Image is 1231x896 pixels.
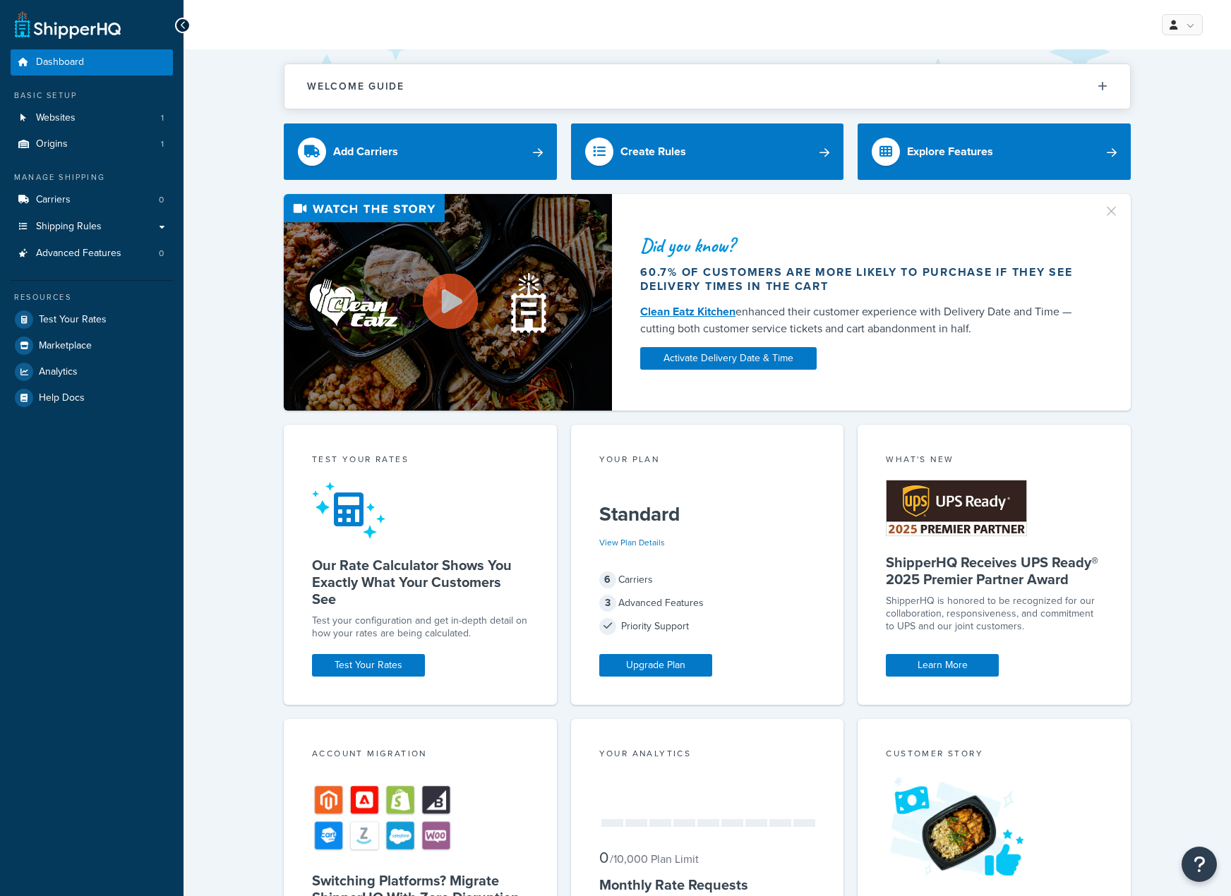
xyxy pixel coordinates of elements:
span: Test Your Rates [39,314,107,326]
div: Advanced Features [599,593,816,613]
h5: Monthly Rate Requests [599,876,816,893]
a: Websites1 [11,105,173,131]
img: Video thumbnail [284,194,612,411]
span: Websites [36,112,76,124]
li: Carriers [11,187,173,213]
a: Clean Eatz Kitchen [640,303,735,320]
li: Websites [11,105,173,131]
small: / 10,000 Plan Limit [610,851,699,867]
li: Advanced Features [11,241,173,267]
span: 0 [599,846,608,869]
div: Add Carriers [333,142,398,162]
div: Your Plan [599,453,816,469]
a: Add Carriers [284,123,557,180]
a: Activate Delivery Date & Time [640,347,817,370]
a: Help Docs [11,385,173,411]
span: 3 [599,595,616,612]
a: Learn More [886,654,999,677]
div: What's New [886,453,1103,469]
span: Shipping Rules [36,221,102,233]
div: Priority Support [599,617,816,636]
a: Carriers0 [11,187,173,213]
a: Marketplace [11,333,173,358]
li: Origins [11,131,173,157]
p: ShipperHQ is honored to be recognized for our collaboration, responsiveness, and commitment to UP... [886,595,1103,633]
span: Marketplace [39,340,92,352]
span: 0 [159,194,164,206]
button: Open Resource Center [1182,847,1217,882]
span: Analytics [39,366,78,378]
div: Account Migration [312,747,529,763]
a: Create Rules [571,123,844,180]
a: Advanced Features0 [11,241,173,267]
h5: ShipperHQ Receives UPS Ready® 2025 Premier Partner Award [886,554,1103,588]
span: Advanced Features [36,248,121,260]
a: Upgrade Plan [599,654,712,677]
div: 60.7% of customers are more likely to purchase if they see delivery times in the cart [640,265,1086,293]
a: Test Your Rates [312,654,425,677]
div: Create Rules [620,142,686,162]
a: Test Your Rates [11,307,173,332]
div: Customer Story [886,747,1103,763]
a: Origins1 [11,131,173,157]
div: Manage Shipping [11,171,173,183]
div: Test your configuration and get in-depth detail on how your rates are being calculated. [312,615,529,640]
span: 1 [161,112,164,124]
div: Resources [11,291,173,303]
span: Help Docs [39,392,85,404]
span: 1 [161,138,164,150]
div: Test your rates [312,453,529,469]
span: Dashboard [36,56,84,68]
a: Shipping Rules [11,214,173,240]
div: Explore Features [907,142,993,162]
span: Origins [36,138,68,150]
span: 6 [599,571,616,588]
div: Basic Setup [11,90,173,102]
div: Carriers [599,570,816,590]
div: Your Analytics [599,747,816,763]
div: Did you know? [640,236,1086,255]
a: View Plan Details [599,536,665,549]
a: Analytics [11,359,173,385]
button: Welcome Guide [284,64,1130,109]
h2: Welcome Guide [307,81,404,92]
span: 0 [159,248,164,260]
h5: Standard [599,503,816,526]
h5: Our Rate Calculator Shows You Exactly What Your Customers See [312,557,529,607]
a: Dashboard [11,49,173,75]
span: Carriers [36,194,71,206]
div: enhanced their customer experience with Delivery Date and Time — cutting both customer service ti... [640,303,1086,337]
a: Explore Features [858,123,1131,180]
